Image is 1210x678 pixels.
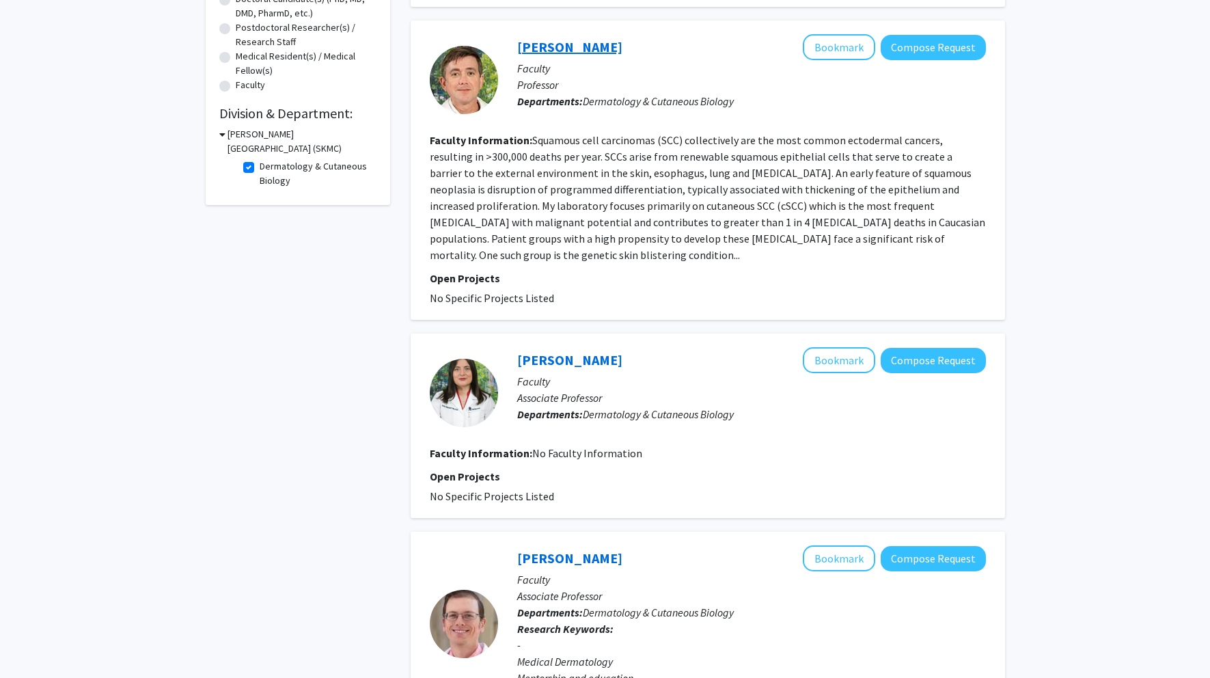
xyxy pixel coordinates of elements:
[517,77,986,93] p: Professor
[881,35,986,60] button: Compose Request to Andrew South
[803,34,875,60] button: Add Andrew South to Bookmarks
[236,49,376,78] label: Medical Resident(s) / Medical Fellow(s)
[260,159,373,188] label: Dermatology & Cutaneous Biology
[517,351,622,368] a: [PERSON_NAME]
[430,446,532,460] b: Faculty Information:
[532,446,642,460] span: No Faculty Information
[583,94,734,108] span: Dermatology & Cutaneous Biology
[517,38,622,55] a: [PERSON_NAME]
[517,373,986,390] p: Faculty
[430,489,554,503] span: No Specific Projects Listed
[430,133,985,262] fg-read-more: Squamous cell carcinomas (SCC) collectively are the most common ectodermal cancers, resulting in ...
[517,571,986,588] p: Faculty
[430,133,532,147] b: Faculty Information:
[517,94,583,108] b: Departments:
[881,546,986,571] button: Compose Request to Matthew Keller
[236,78,265,92] label: Faculty
[517,622,614,636] b: Research Keywords:
[583,606,734,619] span: Dermatology & Cutaneous Biology
[517,606,583,619] b: Departments:
[803,347,875,373] button: Add Neda Nikbakht to Bookmarks
[517,60,986,77] p: Faculty
[517,588,986,604] p: Associate Professor
[430,270,986,286] p: Open Projects
[10,616,58,668] iframe: Chat
[236,21,376,49] label: Postdoctoral Researcher(s) / Research Staff
[430,291,554,305] span: No Specific Projects Listed
[517,390,986,406] p: Associate Professor
[517,407,583,421] b: Departments:
[881,348,986,373] button: Compose Request to Neda Nikbakht
[219,105,376,122] h2: Division & Department:
[583,407,734,421] span: Dermatology & Cutaneous Biology
[228,127,376,156] h3: [PERSON_NAME][GEOGRAPHIC_DATA] (SKMC)
[803,545,875,571] button: Add Matthew Keller to Bookmarks
[430,468,986,485] p: Open Projects
[517,550,622,567] a: [PERSON_NAME]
